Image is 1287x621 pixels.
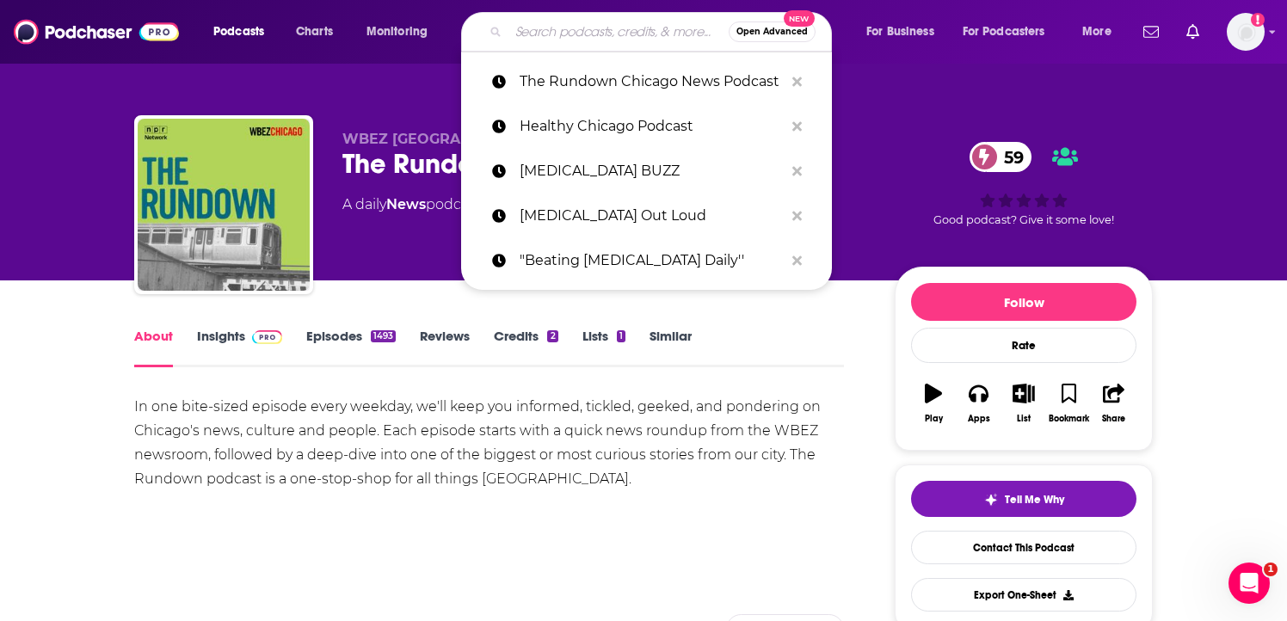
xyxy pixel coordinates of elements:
[1251,13,1265,27] svg: Add a profile image
[784,10,815,27] span: New
[461,104,832,149] a: Healthy Chicago Podcast
[461,149,832,194] a: [MEDICAL_DATA] BUZZ
[1092,372,1136,434] button: Share
[371,330,396,342] div: 1493
[1070,18,1133,46] button: open menu
[520,238,784,283] p: "Beating Cancer Daily''
[925,414,943,424] div: Play
[911,372,956,434] button: Play
[933,213,1114,226] span: Good podcast? Give it some love!
[420,328,470,367] a: Reviews
[1049,414,1089,424] div: Bookmark
[252,330,282,344] img: Podchaser Pro
[494,328,557,367] a: Credits2
[970,142,1032,172] a: 59
[911,531,1136,564] a: Contact This Podcast
[197,328,282,367] a: InsightsPodchaser Pro
[1228,563,1270,604] iframe: Intercom live chat
[1017,414,1031,424] div: List
[736,28,808,36] span: Open Advanced
[1227,13,1265,51] img: User Profile
[1227,13,1265,51] span: Logged in as NatashaShah
[1046,372,1091,434] button: Bookmark
[866,20,934,44] span: For Business
[138,119,310,291] img: The Rundown | Chicago News
[134,328,173,367] a: About
[547,330,557,342] div: 2
[14,15,179,48] img: Podchaser - Follow, Share and Rate Podcasts
[1227,13,1265,51] button: Show profile menu
[461,59,832,104] a: The Rundown Chicago News Podcast
[201,18,286,46] button: open menu
[342,131,547,147] span: WBEZ [GEOGRAPHIC_DATA]
[1005,493,1064,507] span: Tell Me Why
[520,194,784,238] p: Cancer Out Loud
[650,328,692,367] a: Similar
[342,194,481,215] div: A daily podcast
[1264,563,1278,576] span: 1
[508,18,729,46] input: Search podcasts, credits, & more...
[963,20,1045,44] span: For Podcasters
[477,12,848,52] div: Search podcasts, credits, & more...
[582,328,625,367] a: Lists1
[520,104,784,149] p: Healthy Chicago Podcast
[213,20,264,44] span: Podcasts
[1136,17,1166,46] a: Show notifications dropdown
[911,328,1136,363] div: Rate
[911,578,1136,612] button: Export One-Sheet
[296,20,333,44] span: Charts
[306,328,396,367] a: Episodes1493
[354,18,450,46] button: open menu
[895,131,1153,237] div: 59Good podcast? Give it some love!
[1001,372,1046,434] button: List
[956,372,1001,434] button: Apps
[366,20,428,44] span: Monitoring
[617,330,625,342] div: 1
[911,283,1136,321] button: Follow
[134,395,844,491] div: In one bite-sized episode every weekday, we'll keep you informed, tickled, geeked, and pondering ...
[461,238,832,283] a: "Beating [MEDICAL_DATA] Daily''
[987,142,1032,172] span: 59
[854,18,956,46] button: open menu
[968,414,990,424] div: Apps
[1102,414,1125,424] div: Share
[911,481,1136,517] button: tell me why sparkleTell Me Why
[461,194,832,238] a: [MEDICAL_DATA] Out Loud
[285,18,343,46] a: Charts
[1082,20,1111,44] span: More
[386,196,426,212] a: News
[984,493,998,507] img: tell me why sparkle
[729,22,816,42] button: Open AdvancedNew
[520,59,784,104] p: The Rundown Chicago News Podcast
[1179,17,1206,46] a: Show notifications dropdown
[520,149,784,194] p: CANCER BUZZ
[951,18,1070,46] button: open menu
